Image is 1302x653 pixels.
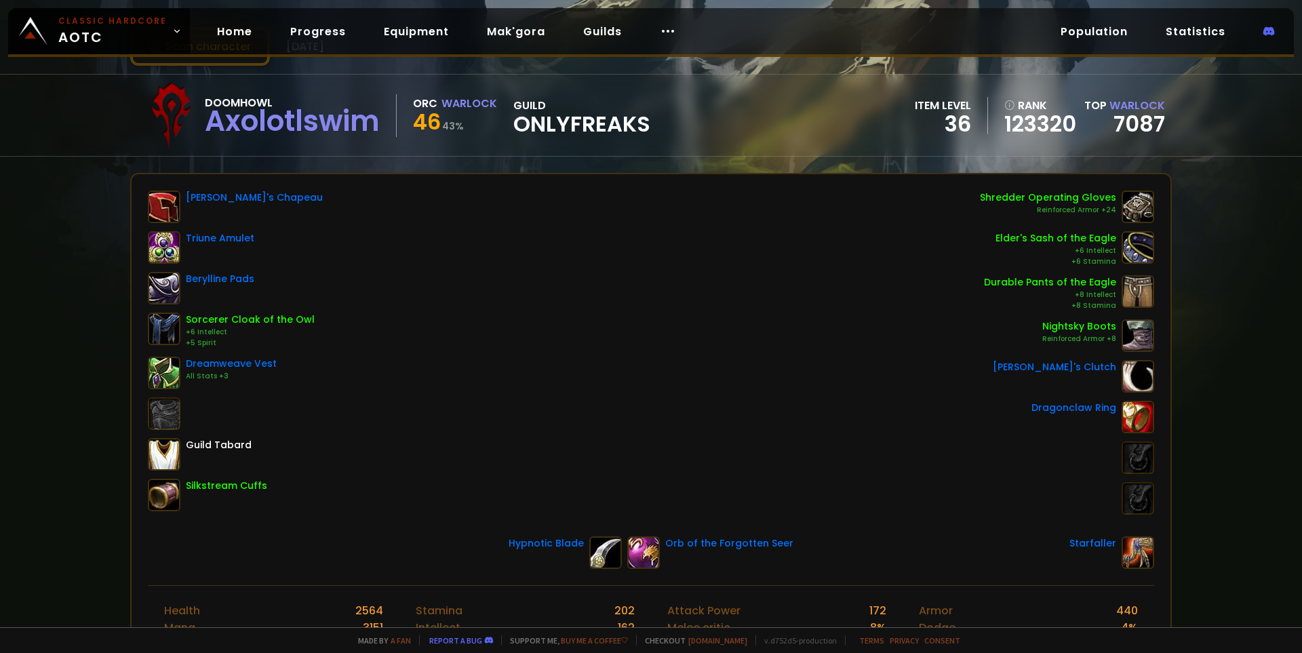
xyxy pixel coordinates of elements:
[919,619,955,636] div: Dodge
[1116,602,1138,619] div: 440
[1050,18,1139,45] a: Population
[859,635,884,646] a: Terms
[186,338,315,349] div: +5 Spirit
[58,15,167,47] span: AOTC
[1042,334,1116,344] div: Reinforced Armor +8
[413,106,441,137] span: 46
[501,635,628,646] span: Support me,
[1122,191,1154,223] img: item-16740
[984,300,1116,311] div: +8 Stamina
[186,313,315,327] div: Sorcerer Cloak of the Owl
[186,191,323,205] div: [PERSON_NAME]'s Chapeau
[1113,108,1165,139] a: 7087
[915,114,971,134] div: 36
[186,438,252,452] div: Guild Tabard
[1122,231,1154,264] img: item-7370
[1031,401,1116,415] div: Dragonclaw Ring
[416,602,462,619] div: Stamina
[509,536,584,551] div: Hypnotic Blade
[1122,536,1154,569] img: item-13063
[665,536,793,551] div: Orb of the Forgotten Seer
[429,635,482,646] a: Report a bug
[363,619,383,636] div: 3151
[513,114,650,134] span: OnlyFreaks
[476,18,556,45] a: Mak'gora
[919,602,953,619] div: Armor
[1109,98,1165,113] span: Warlock
[206,18,263,45] a: Home
[614,602,635,619] div: 202
[205,94,380,111] div: Doomhowl
[148,272,180,304] img: item-4197
[413,95,437,112] div: Orc
[148,191,180,223] img: item-7720
[688,635,747,646] a: [DOMAIN_NAME]
[1084,97,1165,114] div: Top
[186,327,315,338] div: +6 Intellect
[148,479,180,511] img: item-16791
[869,602,886,619] div: 172
[148,231,180,264] img: item-7722
[589,536,622,569] img: item-7714
[164,619,195,636] div: Mana
[561,635,628,646] a: Buy me a coffee
[416,619,460,636] div: Intellect
[391,635,411,646] a: a fan
[1004,114,1076,134] a: 123320
[890,635,919,646] a: Privacy
[636,635,747,646] span: Checkout
[186,272,254,286] div: Berylline Pads
[355,602,383,619] div: 2564
[870,619,886,636] div: 8 %
[1042,319,1116,334] div: Nightsky Boots
[984,290,1116,300] div: +8 Intellect
[1122,275,1154,308] img: item-9825
[572,18,633,45] a: Guilds
[627,536,660,569] img: item-7685
[1122,401,1154,433] img: item-10710
[513,97,650,134] div: guild
[8,8,190,54] a: Classic HardcoreAOTC
[667,619,730,636] div: Melee critic
[186,231,254,245] div: Triune Amulet
[58,15,167,27] small: Classic Hardcore
[186,357,277,371] div: Dreamweave Vest
[186,371,277,382] div: All Stats +3
[148,357,180,389] img: item-10021
[373,18,460,45] a: Equipment
[1069,536,1116,551] div: Starfaller
[1122,319,1154,352] img: item-6406
[1155,18,1236,45] a: Statistics
[995,256,1116,267] div: +6 Stamina
[1004,97,1076,114] div: rank
[993,360,1116,374] div: [PERSON_NAME]'s Clutch
[148,438,180,471] img: item-5976
[148,313,180,345] img: item-9877
[205,111,380,132] div: Axolotlswim
[441,95,497,112] div: Warlock
[984,275,1116,290] div: Durable Pants of the Eagle
[995,245,1116,256] div: +6 Intellect
[164,602,200,619] div: Health
[186,479,267,493] div: Silkstream Cuffs
[667,602,741,619] div: Attack Power
[350,635,411,646] span: Made by
[915,97,971,114] div: item level
[980,205,1116,216] div: Reinforced Armor +24
[980,191,1116,205] div: Shredder Operating Gloves
[279,18,357,45] a: Progress
[924,635,960,646] a: Consent
[442,119,464,133] small: 43 %
[1121,619,1138,636] div: 4 %
[995,231,1116,245] div: Elder's Sash of the Eagle
[755,635,837,646] span: v. d752d5 - production
[618,619,635,636] div: 162
[1122,360,1154,393] img: item-6693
